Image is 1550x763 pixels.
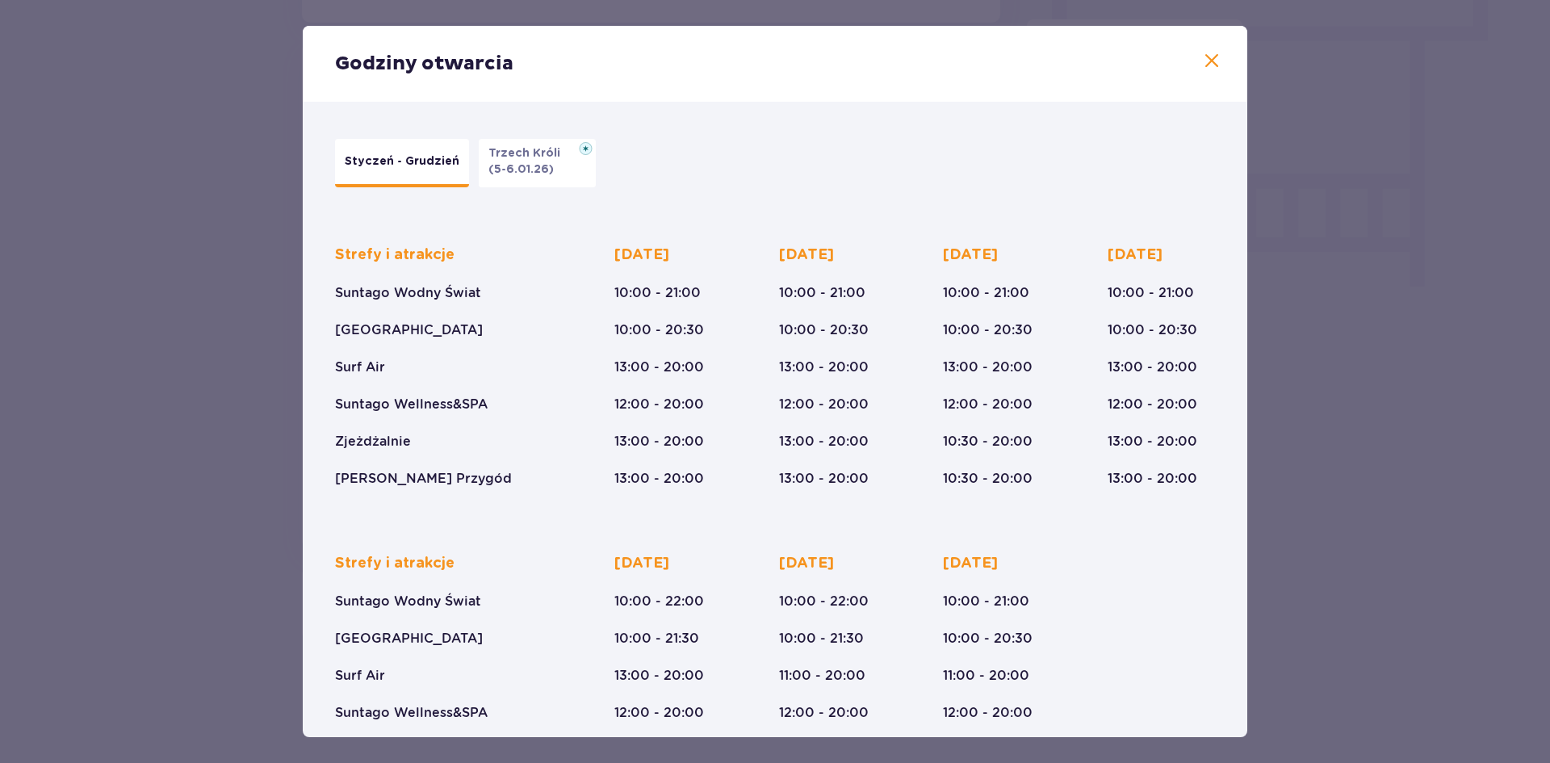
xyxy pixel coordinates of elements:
p: 12:00 - 20:00 [943,396,1033,413]
p: 11:00 - 20:00 [779,667,865,685]
p: 13:00 - 20:00 [943,358,1033,376]
p: Surf Air [335,358,385,376]
p: 13:00 - 20:00 [614,667,704,685]
p: 10:00 - 21:00 [779,284,865,302]
p: 13:00 - 20:00 [779,433,869,451]
p: [DATE] [614,554,669,573]
p: [DATE] [779,554,834,573]
p: 10:00 - 22:00 [779,593,869,610]
p: 12:00 - 20:00 [943,704,1033,722]
p: 10:00 - 21:00 [1108,284,1194,302]
p: Zjeżdżalnie [335,433,411,451]
p: 12:00 - 20:00 [614,396,704,413]
p: [PERSON_NAME] Przygód [335,470,512,488]
p: 10:00 - 21:30 [614,630,699,648]
p: Surf Air [335,667,385,685]
p: Suntago Wodny Świat [335,593,481,610]
p: Suntago Wellness&SPA [335,704,488,722]
p: [DATE] [1108,245,1162,265]
p: 10:00 - 20:30 [614,321,704,339]
p: 11:00 - 20:00 [943,667,1029,685]
p: [GEOGRAPHIC_DATA] [335,630,483,648]
p: 10:00 - 20:30 [943,630,1033,648]
p: Trzech Króli [488,145,570,161]
p: [GEOGRAPHIC_DATA] [335,321,483,339]
p: [DATE] [943,554,998,573]
p: Strefy i atrakcje [335,245,455,265]
p: [DATE] [943,245,998,265]
p: 10:00 - 21:00 [614,284,701,302]
p: 10:30 - 20:00 [943,470,1033,488]
p: 10:00 - 21:00 [943,593,1029,610]
p: 13:00 - 20:00 [1108,433,1197,451]
p: Suntago Wodny Świat [335,284,481,302]
p: 12:00 - 20:00 [779,704,869,722]
p: Godziny otwarcia [335,52,513,76]
p: (5-6.01.26) [488,161,554,178]
p: 13:00 - 20:00 [614,433,704,451]
p: 10:00 - 22:00 [614,593,704,610]
button: Styczeń - Grudzień [335,139,469,187]
p: 10:00 - 20:30 [779,321,869,339]
p: 13:00 - 20:00 [614,470,704,488]
p: Strefy i atrakcje [335,554,455,573]
button: Trzech Króli(5-6.01.26) [479,139,596,187]
p: 13:00 - 20:00 [779,358,869,376]
p: Suntago Wellness&SPA [335,396,488,413]
p: 10:00 - 20:30 [943,321,1033,339]
p: Styczeń - Grudzień [345,153,459,170]
p: 13:00 - 20:00 [1108,358,1197,376]
p: 10:00 - 21:00 [943,284,1029,302]
p: [DATE] [779,245,834,265]
p: 10:30 - 20:00 [943,433,1033,451]
p: 13:00 - 20:00 [1108,470,1197,488]
p: 10:00 - 20:30 [1108,321,1197,339]
p: 13:00 - 20:00 [779,470,869,488]
p: 10:00 - 21:30 [779,630,864,648]
p: 12:00 - 20:00 [614,704,704,722]
p: 12:00 - 20:00 [779,396,869,413]
p: 13:00 - 20:00 [614,358,704,376]
p: 12:00 - 20:00 [1108,396,1197,413]
p: [DATE] [614,245,669,265]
